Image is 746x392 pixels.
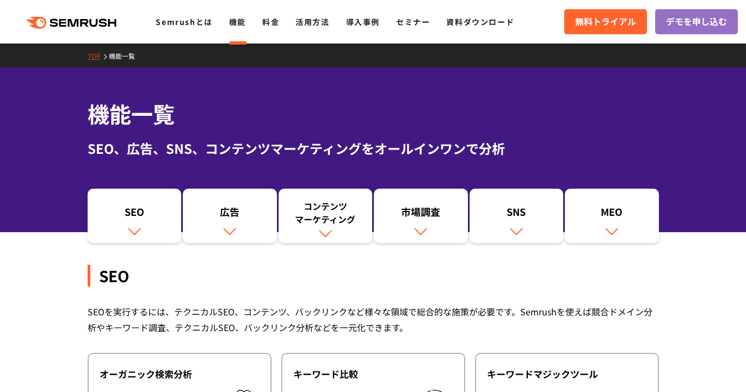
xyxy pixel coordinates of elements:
[262,16,279,27] a: 料金
[88,98,659,130] h1: 機能一覧
[655,9,738,34] a: デモを申し込む
[396,16,430,27] a: セミナー
[295,16,329,27] a: 活用方法
[570,205,653,223] div: MEO
[564,9,647,34] a: 無料トライアル
[446,16,514,27] a: 資料ダウンロード
[100,368,260,381] div: オーガニック検索分析
[229,16,246,27] a: 機能
[156,16,212,27] a: Semrushとは
[88,304,659,335] div: SEOを実行するには、テクニカルSEO、コンテンツ、バックリンクなど様々な領域で総合的な施策が必要です。Semrushを使えば競合ドメイン分析やキーワード調査、テクニカルSEO、バックリンク分析...
[183,189,277,243] a: 広告
[374,189,468,243] a: 市場調査
[575,15,636,29] span: 無料トライアル
[284,200,367,226] div: コンテンツ マーケティング
[346,16,380,27] a: 導入事例
[188,205,272,223] div: 広告
[293,368,453,381] div: キーワード比較
[487,368,647,381] div: キーワードマジックツール
[88,51,109,60] a: TOP
[93,205,176,223] div: SEO
[470,189,564,243] a: SNS
[379,205,463,223] div: 市場調査
[279,189,373,243] a: コンテンツマーケティング
[88,265,659,287] div: SEO
[666,15,727,29] span: デモを申し込む
[88,139,659,158] div: SEO、広告、SNS、コンテンツマーケティングをオールインワンで分析
[565,189,659,243] a: MEO
[109,51,143,60] a: 機能一覧
[475,205,558,223] div: SNS
[88,189,182,243] a: SEO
